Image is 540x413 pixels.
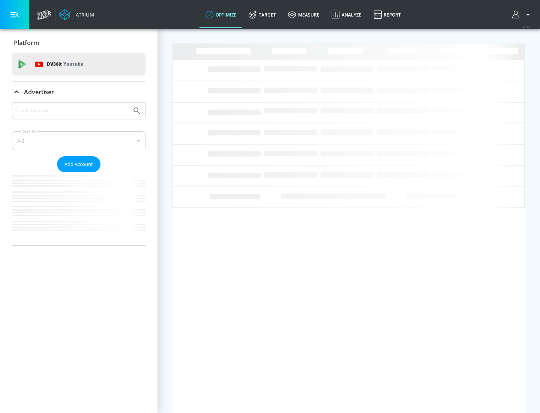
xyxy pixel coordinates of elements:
div: A-Z [12,131,145,150]
p: Platform [14,39,39,47]
nav: list of Advertiser [12,172,145,245]
label: Sort By [21,129,37,134]
a: Report [367,1,407,28]
a: optimize [199,1,243,28]
div: Platform [12,32,145,53]
span: Add Account [64,160,93,169]
div: DV360: Youtube [12,53,145,75]
a: measure [282,1,325,28]
a: Target [243,1,282,28]
a: Atrium [59,9,94,20]
p: Youtube [63,60,83,68]
div: Advertiser [12,102,145,245]
div: Atrium [73,11,94,18]
input: Search by name [15,106,129,116]
p: DV360: [47,60,83,68]
div: Advertiser [12,81,145,102]
button: Add Account [57,156,100,172]
span: v 4.32.0 [522,25,532,29]
p: Advertiser [24,88,54,96]
a: Analyze [325,1,367,28]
